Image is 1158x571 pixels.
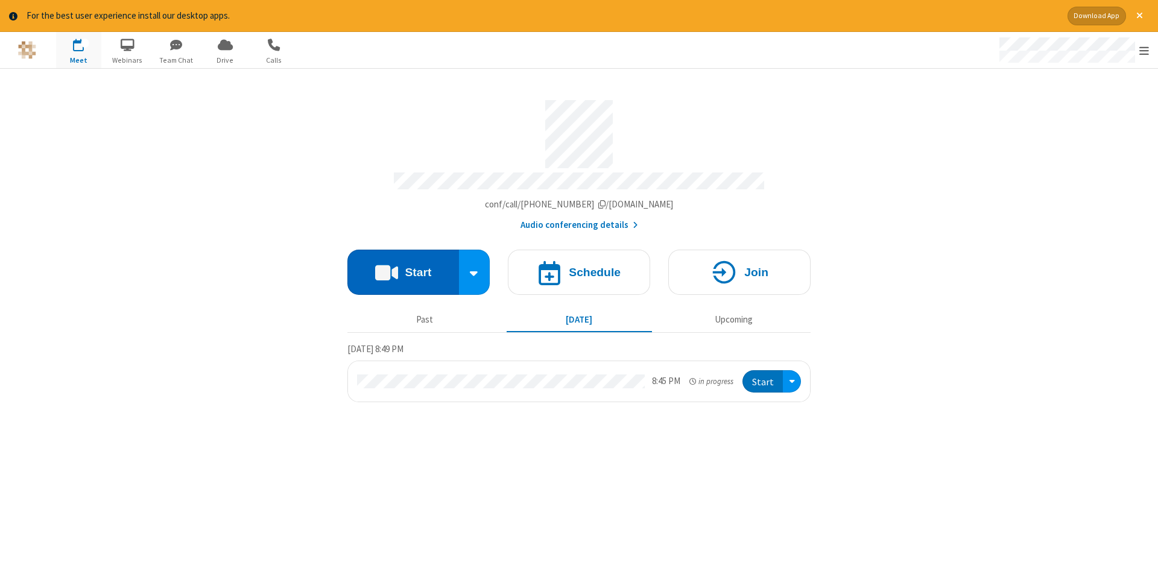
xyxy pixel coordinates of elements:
[661,309,806,332] button: Upcoming
[689,376,733,387] em: in progress
[742,370,783,393] button: Start
[18,41,36,59] img: QA Selenium DO NOT DELETE OR CHANGE
[485,198,674,210] span: Copy my meeting room link
[203,55,248,66] span: Drive
[1130,7,1149,25] button: Close alert
[154,55,199,66] span: Team Chat
[508,250,650,295] button: Schedule
[652,374,680,388] div: 8:45 PM
[347,250,459,295] button: Start
[4,32,49,68] button: Logo
[485,198,674,212] button: Copy my meeting room linkCopy my meeting room link
[507,309,652,332] button: [DATE]
[569,267,621,278] h4: Schedule
[27,9,1058,23] div: For the best user experience install our desktop apps.
[347,342,811,402] section: Today's Meetings
[1068,7,1126,25] button: Download App
[459,250,490,295] div: Start conference options
[105,55,150,66] span: Webinars
[668,250,811,295] button: Join
[783,370,801,393] div: Open menu
[988,32,1158,68] div: Open menu
[520,218,638,232] button: Audio conferencing details
[347,343,403,355] span: [DATE] 8:49 PM
[347,91,811,232] section: Account details
[56,55,101,66] span: Meet
[81,39,89,48] div: 1
[352,309,498,332] button: Past
[744,267,768,278] h4: Join
[405,267,431,278] h4: Start
[252,55,297,66] span: Calls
